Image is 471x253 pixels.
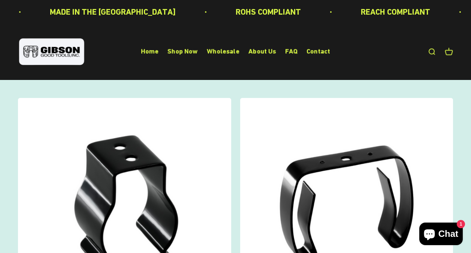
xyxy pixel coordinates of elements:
[100,5,170,18] p: REACH COMPLIANT
[141,48,158,56] a: Home
[385,5,461,18] p: PROP 65 COMPLIANT
[207,48,239,56] a: Wholesale
[167,48,198,56] a: Shop Now
[248,48,276,56] a: About Us
[417,223,465,247] inbox-online-store-chat: Shopify online store chat
[230,5,325,18] p: CONFLICT MINERALS FREE
[285,48,298,56] a: FAQ
[307,48,330,56] a: Contact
